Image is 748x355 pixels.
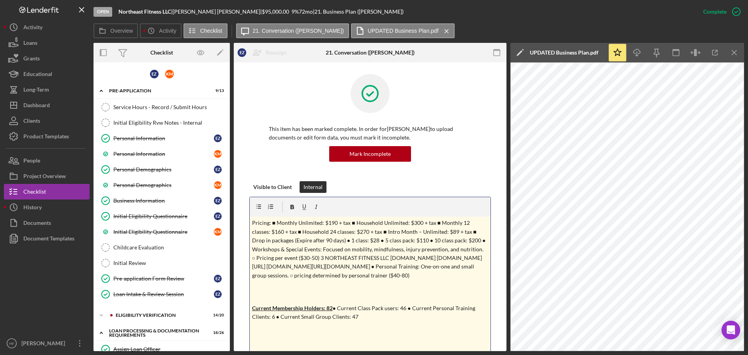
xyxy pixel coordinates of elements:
[23,184,46,201] div: Checklist
[97,131,226,146] a: Personal InformationEZ
[4,215,90,231] a: Documents
[252,219,489,280] p: Pricing: ■ Monthly Unlimited: $190 + tax ■ Household Unlimited: $300 + tax ■ Monthly 12 classes: ...
[113,120,226,126] div: Initial Eligibility Rvw Notes - Internal
[214,134,222,142] div: E Z
[23,66,52,84] div: Educational
[4,129,90,144] a: Product Templates
[97,224,226,240] a: Initial Eligibility QuestionnaireKM
[23,97,50,115] div: Dashboard
[113,182,214,188] div: Personal Demographics
[4,35,90,51] button: Loans
[140,23,181,38] button: Activity
[110,28,133,34] label: Overview
[23,231,74,248] div: Document Templates
[4,97,90,113] a: Dashboard
[118,9,173,15] div: |
[97,115,226,131] a: Initial Eligibility Rvw Notes - Internal
[4,168,90,184] button: Project Overview
[236,23,349,38] button: 21. Conversation ([PERSON_NAME])
[97,240,226,255] a: Childcare Evaluation
[326,49,415,56] div: 21. Conversation ([PERSON_NAME])
[23,200,42,217] div: History
[300,181,326,193] button: Internal
[722,321,740,339] div: Open Intercom Messenger
[97,99,226,115] a: Service Hours - Record / Submit Hours
[23,51,40,68] div: Grants
[113,151,214,157] div: Personal Information
[150,70,159,78] div: E Z
[23,113,40,131] div: Clients
[351,23,455,38] button: UPDATED Business Plan.pdf
[214,228,222,236] div: K M
[303,181,323,193] div: Internal
[173,9,262,15] div: [PERSON_NAME] [PERSON_NAME] |
[234,45,295,60] button: EZReassign
[97,208,226,224] a: Initial Eligibility QuestionnaireEZ
[214,290,222,298] div: E Z
[210,330,224,335] div: 18 / 26
[4,19,90,35] button: Activity
[214,197,222,205] div: E Z
[159,28,176,34] label: Activity
[214,181,222,189] div: K M
[150,49,173,56] div: Checklist
[97,271,226,286] a: Pre-application Form ReviewEZ
[214,150,222,158] div: K M
[23,82,49,99] div: Long-Term
[113,276,214,282] div: Pre-application Form Review
[4,51,90,66] button: Grants
[210,313,224,318] div: 14 / 20
[9,341,14,346] text: HF
[4,82,90,97] button: Long-Term
[252,305,333,311] u: Current Membership Holders: 82
[97,193,226,208] a: Business InformationEZ
[113,104,226,110] div: Service Hours - Record / Submit Hours
[113,244,226,251] div: Childcare Evaluation
[97,146,226,162] a: Personal InformationKM
[93,23,138,38] button: Overview
[113,198,214,204] div: Business Information
[118,8,171,15] b: Northeast Fitness LLC
[291,9,299,15] div: 9 %
[23,168,66,186] div: Project Overview
[262,9,291,15] div: $95,000.00
[23,19,42,37] div: Activity
[109,88,205,93] div: Pre-Application
[113,346,226,352] div: Assign Loan Officer
[530,49,598,56] div: UPDATED Business Plan.pdf
[109,329,205,337] div: Loan Processing & Documentation Requirements
[299,9,313,15] div: 72 mo
[97,162,226,177] a: Personal DemographicsEZ
[4,66,90,82] button: Educational
[703,4,727,19] div: Complete
[4,231,90,246] button: Document Templates
[113,166,214,173] div: Personal Demographics
[4,200,90,215] button: History
[253,28,344,34] label: 21. Conversation ([PERSON_NAME])
[97,286,226,302] a: Loan Intake & Review SessionEZ
[165,70,174,78] div: K M
[313,9,404,15] div: | 21. Business Plan ([PERSON_NAME])
[200,28,222,34] label: Checklist
[349,146,391,162] div: Mark Incomplete
[4,184,90,200] button: Checklist
[4,113,90,129] button: Clients
[329,146,411,162] button: Mark Incomplete
[368,28,439,34] label: UPDATED Business Plan.pdf
[249,181,296,193] button: Visible to Client
[253,181,292,193] div: Visible to Client
[116,313,205,318] div: Eligibility Verification
[19,336,70,353] div: [PERSON_NAME]
[113,229,214,235] div: Initial Eligibility Questionnaire
[695,4,744,19] button: Complete
[269,125,471,142] p: This item has been marked complete. In order for [PERSON_NAME] to upload documents or edit form d...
